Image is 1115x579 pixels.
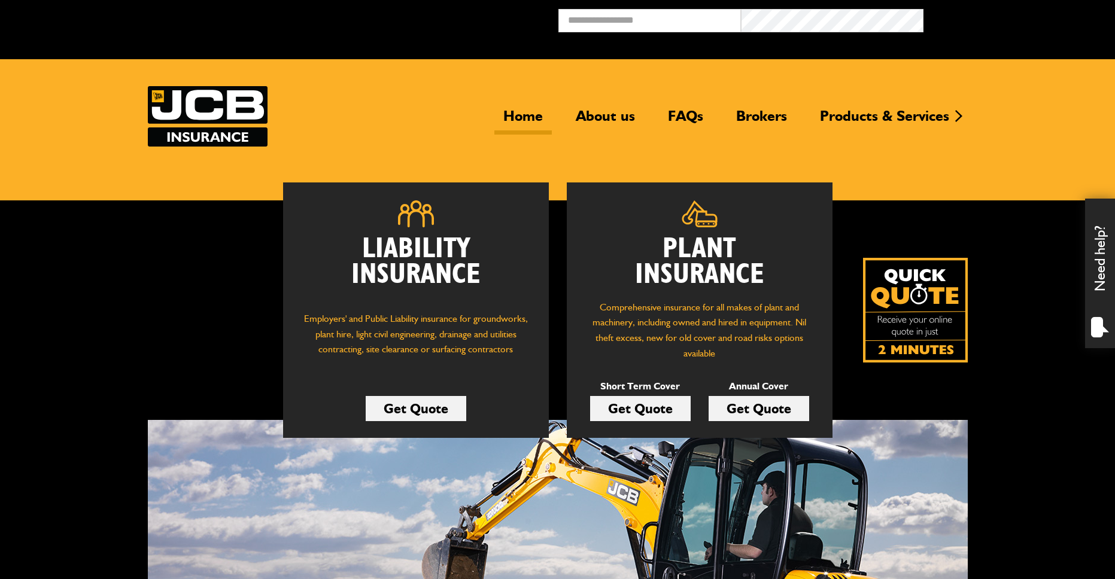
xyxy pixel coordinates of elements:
a: Brokers [727,107,796,135]
h2: Plant Insurance [585,236,815,288]
a: Get Quote [590,396,691,421]
img: JCB Insurance Services logo [148,86,268,147]
p: Employers' and Public Liability insurance for groundworks, plant hire, light civil engineering, d... [301,311,531,368]
a: Home [494,107,552,135]
a: Products & Services [811,107,958,135]
h2: Liability Insurance [301,236,531,300]
a: FAQs [659,107,712,135]
p: Annual Cover [709,379,809,394]
p: Comprehensive insurance for all makes of plant and machinery, including owned and hired in equipm... [585,300,815,361]
a: About us [567,107,644,135]
a: Get Quote [709,396,809,421]
p: Short Term Cover [590,379,691,394]
img: Quick Quote [863,258,968,362]
a: Get your insurance quote isn just 2-minutes [863,258,968,362]
a: JCB Insurance Services [148,86,268,147]
button: Broker Login [923,9,1106,28]
div: Need help? [1085,199,1115,348]
a: Get Quote [366,396,466,421]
